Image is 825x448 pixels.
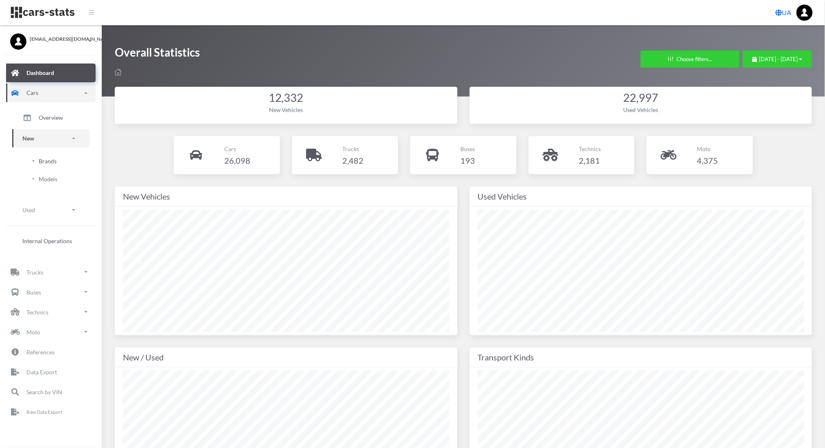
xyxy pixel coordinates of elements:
[12,129,90,147] a: New
[12,201,90,219] a: Used
[30,35,92,43] span: [EMAIL_ADDRESS][DOMAIN_NAME]
[12,233,90,249] a: Internal Operations
[10,6,75,19] img: navbar brand
[6,283,96,301] a: Buses
[6,382,96,401] a: Search by VIN
[22,133,34,143] p: New
[6,303,96,321] a: Technics
[759,56,798,62] span: [DATE] - [DATE]
[26,327,40,337] p: Moto
[26,68,54,78] p: Dashboard
[641,51,740,68] button: Choose filters...
[6,263,96,281] a: Trucks
[342,154,363,167] h4: 2,482
[123,105,449,114] div: New Vehicles
[39,113,63,122] span: Overview
[342,144,363,154] p: Trucks
[39,175,57,183] span: Models
[12,108,90,128] a: Overview
[115,45,200,64] h1: Overall Statistics
[461,154,475,167] h4: 193
[26,387,62,397] p: Search by VIN
[478,351,804,364] div: Transport Kinds
[18,153,83,169] a: Brands
[10,33,92,43] a: [EMAIL_ADDRESS][DOMAIN_NAME]
[224,144,250,154] p: Cars
[797,4,813,21] img: ...
[39,157,57,165] span: Brands
[697,154,718,167] h4: 4,375
[743,51,812,68] button: [DATE] - [DATE]
[26,267,43,277] p: Trucks
[26,307,48,317] p: Technics
[478,90,804,106] div: 22,997
[6,64,96,82] a: Dashboard
[224,154,250,167] h4: 26,098
[22,237,72,245] span: Internal Operations
[478,190,804,203] div: Used Vehicles
[26,408,62,417] p: Raw Data Export
[579,144,601,154] p: Technics
[22,205,35,215] p: Used
[123,190,449,203] div: New Vehicles
[697,144,718,154] p: Moto
[26,367,57,377] p: Data Export
[26,347,55,357] p: References
[6,83,96,102] a: Cars
[6,323,96,341] a: Moto
[123,90,449,106] div: 12,332
[6,362,96,381] a: Data Export
[26,287,41,297] p: Buses
[26,88,38,98] p: Cars
[18,171,83,187] a: Models
[772,4,795,21] a: UA
[6,343,96,361] a: References
[123,351,449,364] div: New / Used
[579,154,601,167] h4: 2,181
[478,105,804,114] div: Used Vehicles
[461,144,475,154] p: Buses
[6,402,96,421] a: Raw Data Export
